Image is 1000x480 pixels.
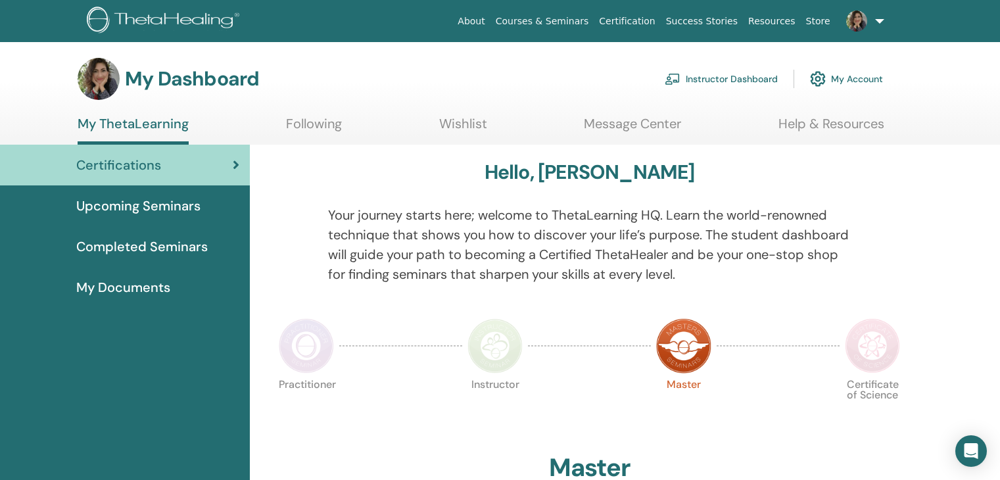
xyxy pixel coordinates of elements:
[78,58,120,100] img: default.jpg
[661,9,743,34] a: Success Stories
[485,160,695,184] h3: Hello, [PERSON_NAME]
[743,9,801,34] a: Resources
[328,205,851,284] p: Your journey starts here; welcome to ThetaLearning HQ. Learn the world-renowned technique that sh...
[78,116,189,145] a: My ThetaLearning
[801,9,836,34] a: Store
[76,196,201,216] span: Upcoming Seminars
[279,379,334,435] p: Practitioner
[955,435,987,467] div: Open Intercom Messenger
[87,7,244,36] img: logo.png
[665,73,680,85] img: chalkboard-teacher.svg
[76,237,208,256] span: Completed Seminars
[467,318,523,373] img: Instructor
[778,116,884,141] a: Help & Resources
[439,116,487,141] a: Wishlist
[490,9,594,34] a: Courses & Seminars
[125,67,259,91] h3: My Dashboard
[656,318,711,373] img: Master
[452,9,490,34] a: About
[76,277,170,297] span: My Documents
[810,68,826,90] img: cog.svg
[286,116,342,141] a: Following
[810,64,883,93] a: My Account
[76,155,161,175] span: Certifications
[656,379,711,435] p: Master
[584,116,681,141] a: Message Center
[594,9,660,34] a: Certification
[665,64,778,93] a: Instructor Dashboard
[846,11,867,32] img: default.jpg
[845,379,900,435] p: Certificate of Science
[845,318,900,373] img: Certificate of Science
[467,379,523,435] p: Instructor
[279,318,334,373] img: Practitioner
